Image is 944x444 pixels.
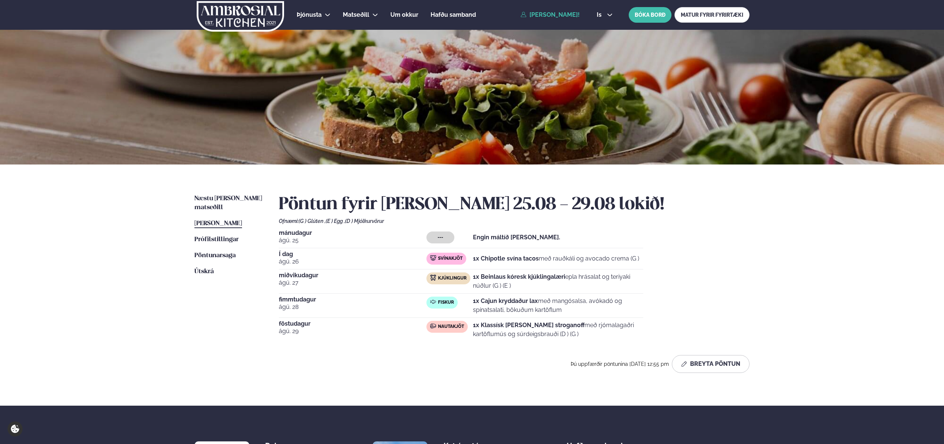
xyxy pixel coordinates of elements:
[629,7,671,23] button: BÓKA BORÐ
[279,218,750,224] div: Ofnæmi:
[279,230,426,236] span: mánudagur
[591,12,619,18] button: is
[430,323,436,329] img: beef.svg
[521,12,580,18] a: [PERSON_NAME]!
[194,268,214,275] span: Útskrá
[431,11,476,18] span: Hafðu samband
[297,11,322,18] span: Þjónusta
[279,251,426,257] span: Í dag
[299,218,326,224] span: (G ) Glúten ,
[279,194,750,215] h2: Pöntun fyrir [PERSON_NAME] 25.08 - 29.08 lokið!
[196,1,285,32] img: logo
[279,327,426,336] span: ágú. 29
[473,254,639,263] p: með rauðkáli og avocado crema (G )
[279,321,426,327] span: föstudagur
[473,255,539,262] strong: 1x Chipotle svína tacos
[194,194,264,212] a: Næstu [PERSON_NAME] matseðill
[194,252,236,259] span: Pöntunarsaga
[343,10,369,19] a: Matseðill
[7,421,23,437] a: Cookie settings
[430,275,436,281] img: chicken.svg
[571,361,669,367] span: Þú uppfærðir pöntunina [DATE] 12:55 pm
[279,278,426,287] span: ágú. 27
[279,303,426,312] span: ágú. 28
[438,275,467,281] span: Kjúklingur
[194,235,239,244] a: Prófílstillingar
[279,257,426,266] span: ágú. 26
[473,297,643,314] p: með mangósalsa, avókadó og spínatsalati, bökuðum kartöflum
[597,12,604,18] span: is
[194,219,242,228] a: [PERSON_NAME]
[473,321,643,339] p: með rjómalagaðri kartöflumús og súrdeigsbrauði (D ) (G )
[430,255,436,261] img: pork.svg
[194,236,239,243] span: Prófílstillingar
[674,7,750,23] a: MATUR FYRIR FYRIRTÆKI
[431,10,476,19] a: Hafðu samband
[473,272,643,290] p: epla hrásalat og teriyaki núðlur (G ) (E )
[345,218,384,224] span: (D ) Mjólkurvörur
[473,297,538,304] strong: 1x Cajun kryddaður lax
[390,11,418,18] span: Um okkur
[194,195,262,211] span: Næstu [PERSON_NAME] matseðill
[672,355,750,373] button: Breyta Pöntun
[194,251,236,260] a: Pöntunarsaga
[279,297,426,303] span: fimmtudagur
[438,324,464,330] span: Nautakjöt
[326,218,345,224] span: (E ) Egg ,
[473,234,560,241] strong: Engin máltíð [PERSON_NAME].
[473,322,584,329] strong: 1x Klassísk [PERSON_NAME] stroganoff
[279,272,426,278] span: miðvikudagur
[194,220,242,227] span: [PERSON_NAME]
[438,256,463,262] span: Svínakjöt
[343,11,369,18] span: Matseðill
[194,267,214,276] a: Útskrá
[430,299,436,305] img: fish.svg
[438,300,454,306] span: Fiskur
[473,273,565,280] strong: 1x Beinlaus kóresk kjúklingalæri
[297,10,322,19] a: Þjónusta
[390,10,418,19] a: Um okkur
[279,236,426,245] span: ágú. 25
[438,234,443,240] span: ---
